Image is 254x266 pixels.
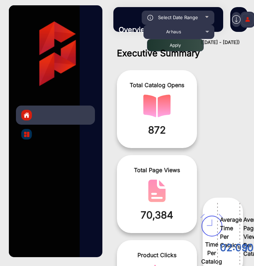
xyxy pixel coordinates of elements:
span: Average Time Per Catalog [220,215,236,249]
span: Total Catalog Opens [122,81,192,89]
img: catalog [143,180,171,202]
div: ([DATE] - [DATE]) [106,39,240,46]
button: Apply [147,39,204,51]
h3: Overview [119,26,218,34]
span: 02:09 [220,240,236,255]
img: h2download.svg [232,15,241,24]
img: home [23,112,30,118]
img: catalog [24,132,29,137]
span: Select Date Range [158,15,198,20]
h1: Executive Summary [117,48,243,58]
span: 70,384 [122,208,192,222]
img: icon [147,15,153,21]
img: catalog [201,214,223,237]
span: Total Page Views [122,166,192,174]
span: Product Clicks [122,251,192,259]
span: Arhaus [166,29,181,34]
span: 872 [122,123,192,137]
img: catalog [143,95,171,117]
img: vmg-logo [14,12,97,95]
